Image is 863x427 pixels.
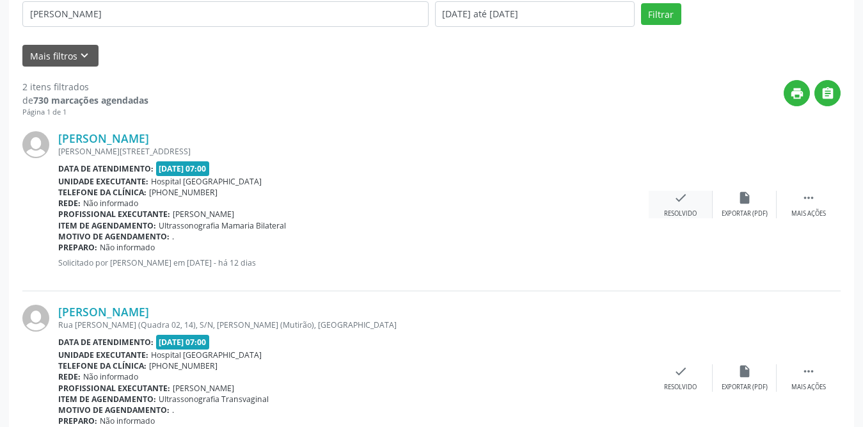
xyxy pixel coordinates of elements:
[738,191,752,205] i: insert_drive_file
[58,383,170,394] b: Profissional executante:
[83,371,138,382] span: Não informado
[58,337,154,348] b: Data de atendimento:
[58,405,170,415] b: Motivo de agendamento:
[22,45,99,67] button: Mais filtroskeyboard_arrow_down
[33,94,148,106] strong: 730 marcações agendadas
[173,209,234,220] span: [PERSON_NAME]
[821,86,835,101] i: 
[791,209,826,218] div: Mais ações
[151,176,262,187] span: Hospital [GEOGRAPHIC_DATA]
[58,360,146,371] b: Telefone da clínica:
[149,360,218,371] span: [PHONE_NUMBER]
[674,364,688,378] i: check
[58,319,649,330] div: Rua [PERSON_NAME] (Quadra 02, 14), S/N, [PERSON_NAME] (Mutirão), [GEOGRAPHIC_DATA]
[58,198,81,209] b: Rede:
[641,3,681,25] button: Filtrar
[58,146,649,157] div: [PERSON_NAME][STREET_ADDRESS]
[784,80,810,106] button: print
[722,383,768,392] div: Exportar (PDF)
[173,383,234,394] span: [PERSON_NAME]
[172,405,174,415] span: .
[100,415,155,426] span: Não informado
[58,305,149,319] a: [PERSON_NAME]
[791,383,826,392] div: Mais ações
[58,257,649,268] p: Solicitado por [PERSON_NAME] em [DATE] - há 12 dias
[722,209,768,218] div: Exportar (PDF)
[22,305,49,332] img: img
[159,394,269,405] span: Ultrassonografia Transvaginal
[814,80,841,106] button: 
[674,191,688,205] i: check
[22,80,148,93] div: 2 itens filtrados
[58,209,170,220] b: Profissional executante:
[77,49,91,63] i: keyboard_arrow_down
[22,131,49,158] img: img
[435,1,635,27] input: Selecione um intervalo
[151,350,262,360] span: Hospital [GEOGRAPHIC_DATA]
[100,242,155,253] span: Não informado
[156,161,210,176] span: [DATE] 07:00
[58,187,146,198] b: Telefone da clínica:
[58,371,81,382] b: Rede:
[58,394,156,405] b: Item de agendamento:
[802,364,816,378] i: 
[22,93,148,107] div: de
[802,191,816,205] i: 
[664,209,697,218] div: Resolvido
[83,198,138,209] span: Não informado
[58,176,148,187] b: Unidade executante:
[58,163,154,174] b: Data de atendimento:
[738,364,752,378] i: insert_drive_file
[149,187,218,198] span: [PHONE_NUMBER]
[172,231,174,242] span: .
[58,220,156,231] b: Item de agendamento:
[22,1,429,27] input: Nome, CNS
[159,220,286,231] span: Ultrassonografia Mamaria Bilateral
[790,86,804,101] i: print
[22,107,148,118] div: Página 1 de 1
[664,383,697,392] div: Resolvido
[58,231,170,242] b: Motivo de agendamento:
[58,242,97,253] b: Preparo:
[58,131,149,145] a: [PERSON_NAME]
[58,415,97,426] b: Preparo:
[58,350,148,360] b: Unidade executante:
[156,335,210,350] span: [DATE] 07:00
